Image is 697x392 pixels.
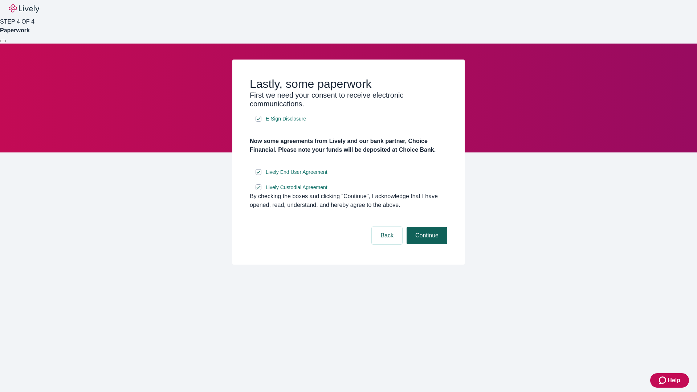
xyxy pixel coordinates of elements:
button: Zendesk support iconHelp [650,373,689,388]
span: Help [668,376,680,385]
a: e-sign disclosure document [264,183,329,192]
a: e-sign disclosure document [264,168,329,177]
h2: Lastly, some paperwork [250,77,447,91]
span: Lively Custodial Agreement [266,184,327,191]
h4: Now some agreements from Lively and our bank partner, Choice Financial. Please note your funds wi... [250,137,447,154]
h3: First we need your consent to receive electronic communications. [250,91,447,108]
div: By checking the boxes and clicking “Continue", I acknowledge that I have opened, read, understand... [250,192,447,209]
button: Continue [407,227,447,244]
button: Back [372,227,402,244]
span: E-Sign Disclosure [266,115,306,123]
img: Lively [9,4,39,13]
span: Lively End User Agreement [266,168,327,176]
a: e-sign disclosure document [264,114,307,123]
svg: Zendesk support icon [659,376,668,385]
